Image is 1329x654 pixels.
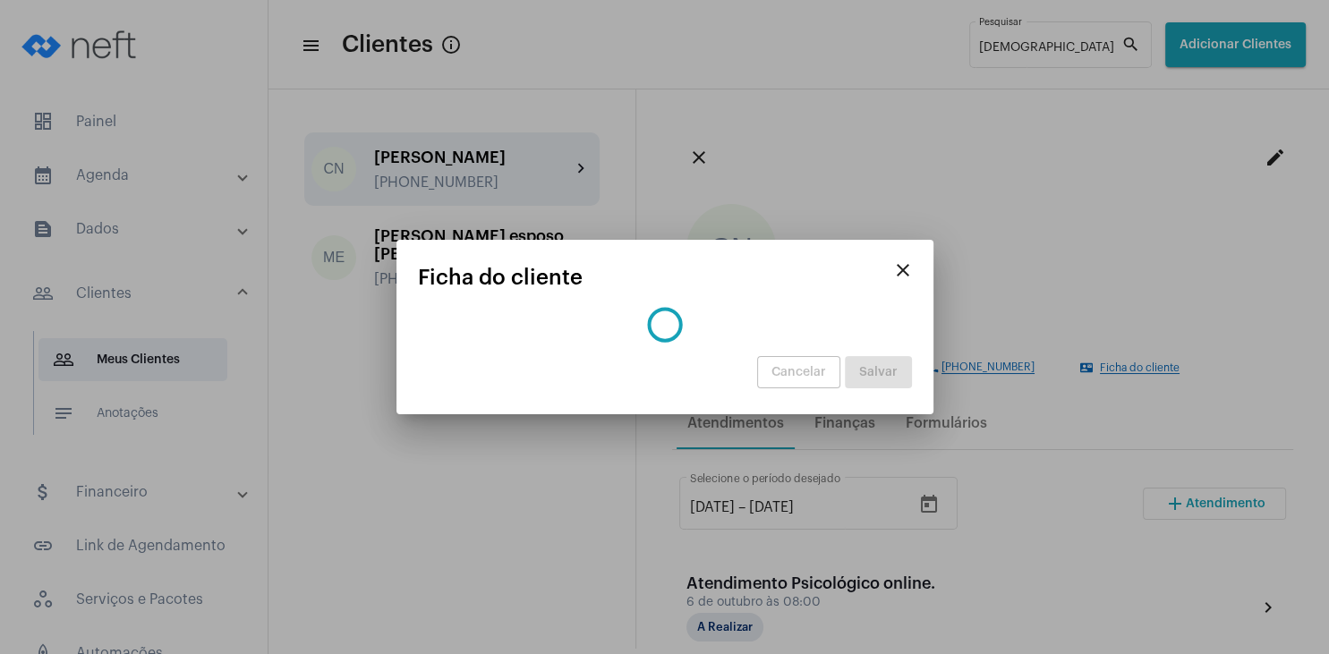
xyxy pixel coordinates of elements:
[892,259,914,281] mat-icon: close
[418,266,583,289] span: Ficha do cliente
[845,356,912,388] button: Salvar
[771,366,826,378] span: Cancelar
[757,356,840,388] button: Cancelar
[859,366,898,378] span: Salvar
